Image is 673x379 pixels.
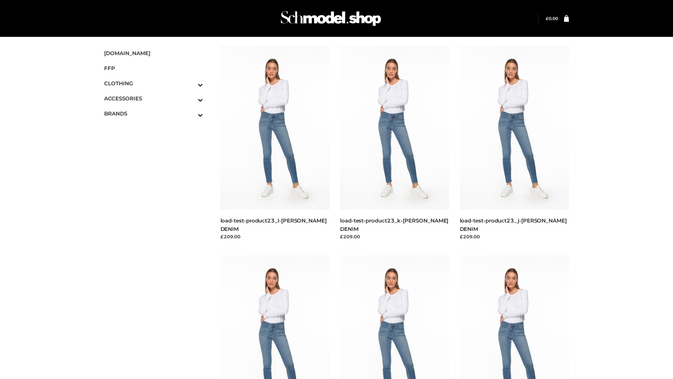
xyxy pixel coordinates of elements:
bdi: 0.00 [546,16,558,21]
a: FFP [104,61,203,76]
span: ACCESSORIES [104,94,203,102]
a: load-test-product23_k-[PERSON_NAME] DENIM [340,217,448,232]
button: Toggle Submenu [178,91,203,106]
span: CLOTHING [104,79,203,87]
span: £ [546,16,549,21]
span: FFP [104,64,203,72]
span: BRANDS [104,109,203,118]
span: [DOMAIN_NAME] [104,49,203,57]
a: load-test-product23_l-[PERSON_NAME] DENIM [220,217,327,232]
a: CLOTHINGToggle Submenu [104,76,203,91]
a: [DOMAIN_NAME] [104,46,203,61]
div: £209.00 [340,233,449,240]
button: Toggle Submenu [178,76,203,91]
div: £209.00 [460,233,569,240]
a: BRANDSToggle Submenu [104,106,203,121]
div: £209.00 [220,233,330,240]
a: load-test-product23_j-[PERSON_NAME] DENIM [460,217,567,232]
a: £0.00 [546,16,558,21]
img: Schmodel Admin 964 [278,5,383,32]
a: ACCESSORIESToggle Submenu [104,91,203,106]
button: Toggle Submenu [178,106,203,121]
